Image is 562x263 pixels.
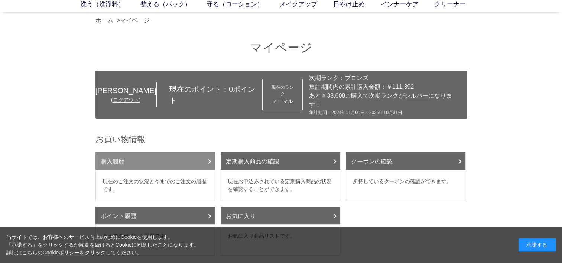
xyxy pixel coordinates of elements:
a: お気に入り [221,207,340,224]
a: クーポンの確認 [346,152,465,170]
a: 購入履歴 [95,152,215,170]
a: ログアウト [113,97,139,103]
span: 0 [229,85,233,93]
h1: マイページ [95,40,467,56]
div: 当サイトでは、お客様へのサービス向上のためにCookieを使用します。 「承諾する」をクリックするか閲覧を続けるとCookieに同意したことになります。 詳細はこちらの をクリックしてください。 [6,233,199,257]
div: ノーマル [269,97,296,105]
a: 定期購入商品の確認 [221,152,340,170]
li: > [117,16,152,25]
div: 集計期間内の累計購入金額：￥111,392 [309,82,463,91]
div: [PERSON_NAME] [95,85,156,96]
dd: お気に入り商品リストです。 [221,224,340,256]
dd: 今までのポイント履歴です。 [95,224,215,256]
div: ( ) [95,96,156,104]
a: Cookieポリシー [43,250,80,256]
a: マイページ [120,17,150,23]
div: 次期ランク：ブロンズ [309,74,463,82]
dd: 現在のご注文の状況と今までのご注文の履歴です。 [95,170,215,201]
div: あと￥38,608ご購入で次期ランクが になります！ [309,91,463,109]
div: 現在のポイント： ポイント [157,84,262,106]
dd: 現在お申込みされている定期購入商品の状況を確認することができます。 [221,170,340,201]
div: 集計期間：2024年11月01日～2025年10月31日 [309,109,463,116]
dd: 所持しているクーポンの確認ができます。 [346,170,465,201]
dt: 現在のランク [269,84,296,97]
div: 承諾する [519,238,556,251]
span: シルバー [405,92,428,99]
a: ホーム [95,17,113,23]
a: ポイント履歴 [95,207,215,224]
h2: お買い物情報 [95,134,467,145]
